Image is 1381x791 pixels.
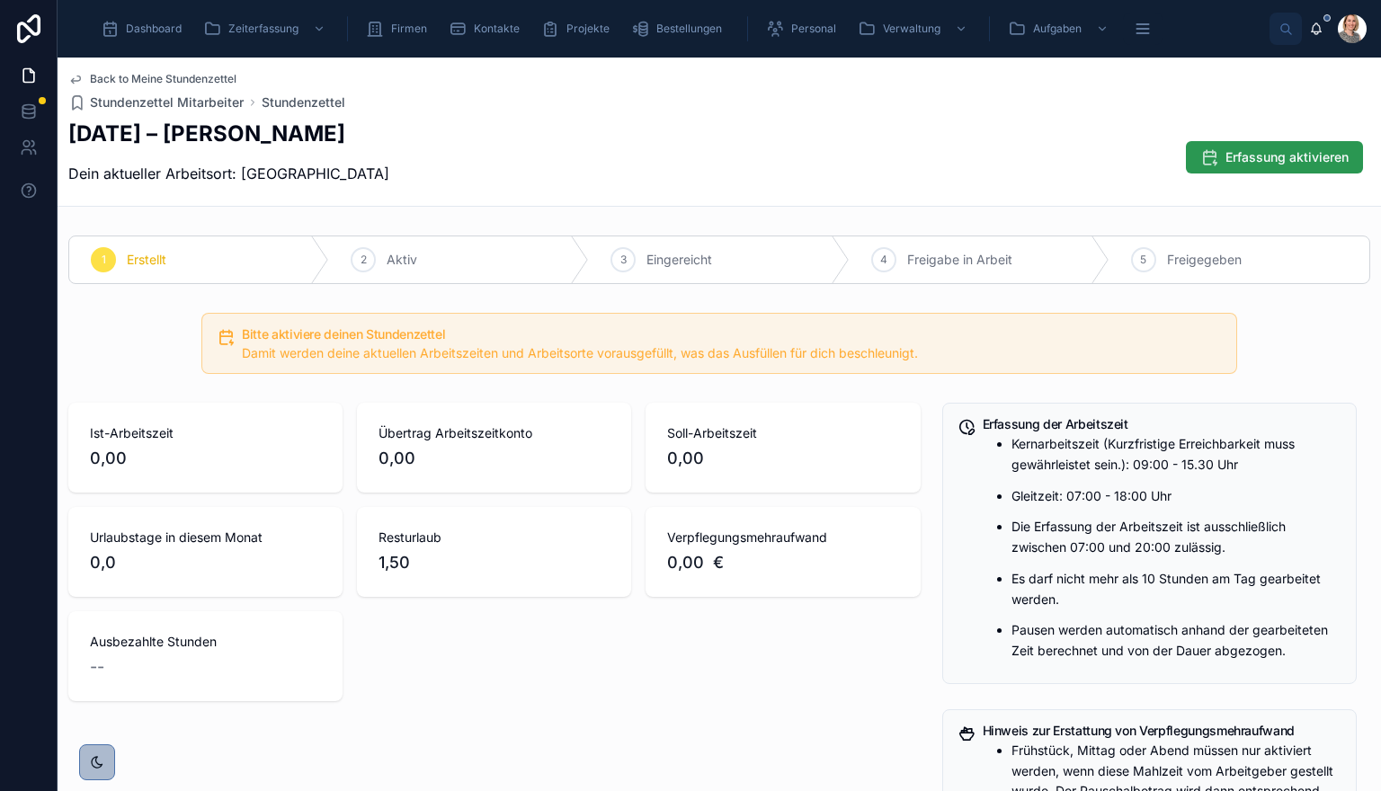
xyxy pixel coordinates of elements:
p: Pausen werden automatisch anhand der gearbeiteten Zeit berechnet und von der Dauer abgezogen. [1011,620,1342,662]
span: Stundenzettel Mitarbeiter [90,93,244,111]
span: 5 [1140,253,1146,267]
span: 0,00 [379,446,610,471]
a: Back to Meine Stundenzettel [68,72,236,86]
span: 4 [880,253,887,267]
span: 0,00 € [667,550,898,575]
span: Eingereicht [646,251,712,269]
span: Personal [791,22,836,36]
a: Zeiterfassung [198,13,334,45]
a: Firmen [361,13,440,45]
span: 0,00 [667,446,898,471]
span: Erfassung aktivieren [1225,148,1349,166]
a: Personal [761,13,849,45]
h5: Erfassung der Arbeitszeit [983,418,1342,431]
span: Übertrag Arbeitszeitkonto [379,424,610,442]
a: Projekte [536,13,622,45]
span: Zeiterfassung [228,22,298,36]
span: Kontakte [474,22,520,36]
a: Kontakte [443,13,532,45]
span: -- [90,654,104,680]
a: Verwaltung [852,13,976,45]
span: 0,0 [90,550,321,575]
p: Gleitzeit: 07:00 - 18:00 Uhr [1011,486,1342,507]
p: Es darf nicht mehr als 10 Stunden am Tag gearbeitet werden. [1011,569,1342,610]
span: 2 [361,253,367,267]
a: Dashboard [95,13,194,45]
a: Stundenzettel [262,93,345,111]
span: Urlaubstage in diesem Monat [90,529,321,547]
span: Aktiv [387,251,417,269]
div: Damit werden deine aktuellen Arbeitszeiten und Arbeitsorte vorausgefüllt, was das Ausfüllen für d... [242,344,1222,362]
span: 1,50 [379,550,610,575]
p: Die Erfassung der Arbeitszeit ist ausschließlich zwischen 07:00 und 20:00 zulässig. [1011,517,1342,558]
span: 3 [620,253,627,267]
a: Aufgaben [1002,13,1118,45]
span: Soll-Arbeitszeit [667,424,898,442]
span: Bestellungen [656,22,722,36]
span: Firmen [391,22,427,36]
span: Ausbezahlte Stunden [90,633,321,651]
span: Freigabe in Arbeit [907,251,1012,269]
span: Resturlaub [379,529,610,547]
span: Back to Meine Stundenzettel [90,72,236,86]
span: Damit werden deine aktuellen Arbeitszeiten und Arbeitsorte vorausgefüllt, was das Ausfüllen für d... [242,345,918,360]
p: Kernarbeitszeit (Kurzfristige Erreichbarkeit muss gewährleistet sein.): 09:00 - 15.30 Uhr [1011,434,1342,475]
span: Dashboard [126,22,182,36]
a: Stundenzettel Mitarbeiter [68,93,244,111]
span: 1 [102,253,106,267]
div: * Kernarbeitszeit (Kurzfristige Erreichbarkeit muss gewährleistet sein.): 09:00 - 15.30 Uhr * Gle... [983,434,1342,662]
span: Verwaltung [883,22,940,36]
span: 0,00 [90,446,321,471]
span: Erstellt [127,251,166,269]
div: scrollable content [86,9,1270,49]
p: Dein aktueller Arbeitsort: [GEOGRAPHIC_DATA] [68,163,389,184]
span: Freigegeben [1167,251,1242,269]
span: Projekte [566,22,610,36]
span: Aufgaben [1033,22,1082,36]
h5: Bitte aktiviere deinen Stundenzettel [242,328,1222,341]
span: Verpflegungsmehraufwand [667,529,898,547]
span: Ist-Arbeitszeit [90,424,321,442]
h2: [DATE] – [PERSON_NAME] [68,119,389,148]
h5: Hinweis zur Erstattung von Verpflegungsmehraufwand [983,724,1342,737]
button: Erfassung aktivieren [1186,141,1363,173]
a: Bestellungen [626,13,735,45]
